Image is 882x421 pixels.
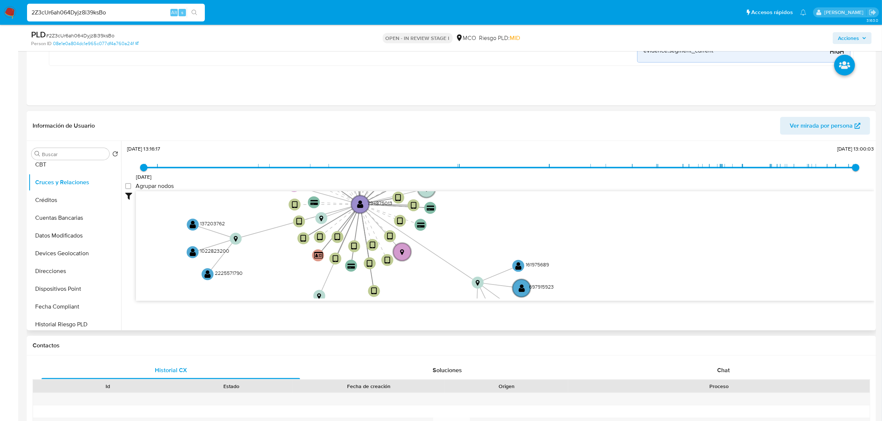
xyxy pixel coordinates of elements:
[780,117,870,135] button: Ver mirada por persona
[190,220,196,229] text: 
[367,259,372,268] text: 
[300,234,306,243] text: 
[866,17,878,23] span: 3.163.0
[29,156,121,174] button: CBT
[215,269,243,277] text: 2225571790
[433,366,462,374] span: Soluciones
[396,193,401,202] text: 
[171,9,177,16] span: Alt
[29,245,121,262] button: Devices Geolocation
[476,280,480,286] text: 
[29,209,121,227] button: Cuentas Bancarias
[526,261,549,268] text: 161975689
[136,182,174,190] span: Agrupar nodos
[751,9,793,16] span: Accesos rápidos
[370,241,375,249] text: 
[427,205,434,211] text: 
[450,383,563,390] div: Origen
[51,383,164,390] div: Id
[833,32,872,44] button: Acciones
[181,9,183,16] span: s
[234,236,238,243] text: 
[33,122,95,129] h1: Información de Usuario
[53,40,139,47] a: 08e1e0a804dc1e965c077df4a760a24f
[371,287,377,296] text: 
[319,215,323,222] text: 
[519,284,525,292] text: 
[824,9,866,16] p: marcela.perdomo@mercadolibre.com.co
[529,283,554,291] text: 697915923
[33,342,870,349] h1: Contactos
[29,262,121,280] button: Direcciones
[296,217,302,226] text: 
[479,34,520,42] span: Riesgo PLD:
[510,34,520,42] span: MID
[800,9,806,16] a: Notificaciones
[425,186,429,192] text: 
[125,183,131,189] input: Agrupar nodos
[869,9,876,16] a: Salir
[317,233,323,241] text: 
[204,270,211,278] text: 
[314,252,323,259] text: 
[352,242,357,251] text: 
[29,316,121,333] button: Historial Riesgo PLD
[400,249,404,256] text: 
[387,232,393,240] text: 
[333,255,338,263] text: 
[31,28,46,40] b: PLD
[335,233,340,242] text: 
[112,151,118,159] button: Volver al orden por defecto
[515,262,522,270] text: 
[417,222,425,228] text: 
[29,191,121,209] button: Créditos
[127,145,160,152] span: [DATE] 13:16:17
[292,201,297,209] text: 
[383,33,453,43] p: OPEN - IN REVIEW STAGE I
[385,256,390,265] text: 
[411,201,416,210] text: 
[174,383,287,390] div: Estado
[317,293,321,300] text: 
[187,7,202,18] button: search-icon
[34,151,40,157] button: Buscar
[573,383,865,390] div: Proceso
[29,174,121,191] button: Cruces y Relaciones
[837,145,874,152] span: [DATE] 13:00:03
[717,366,730,374] span: Chat
[29,280,121,298] button: Dispositivos Point
[838,32,859,44] span: Acciones
[298,383,440,390] div: Fecha de creación
[27,8,205,17] input: Buscar usuario o caso...
[200,220,225,227] text: 137203762
[200,247,229,255] text: 1022823200
[31,40,51,47] b: Person ID
[29,298,121,316] button: Fecha Compliant
[357,200,363,209] text: 
[310,200,318,205] text: 
[456,34,476,42] div: MCO
[190,248,196,256] text: 
[136,173,152,181] span: [DATE]
[397,217,403,225] text: 
[29,227,121,245] button: Datos Modificados
[42,151,106,158] input: Buscar
[348,263,355,269] text: 
[790,117,853,135] span: Ver mirada por persona
[46,32,114,39] span: # 2Z3cUr6ah064Dyjz8i39ksBo
[367,199,392,207] text: 794875013
[155,366,187,374] span: Historial CX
